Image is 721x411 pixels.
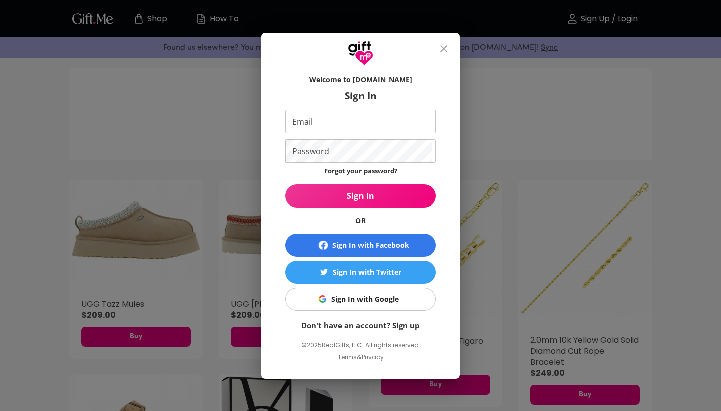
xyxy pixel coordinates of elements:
a: Forgot your password? [324,166,397,175]
a: Don't have an account? Sign up [301,320,420,330]
p: © 2025 RealGifts, LLC. All rights reserved. [285,339,436,352]
button: Sign In [285,184,436,208]
button: Sign In with TwitterSign In with Twitter [285,261,436,284]
h6: Welcome to [DOMAIN_NAME] [285,75,436,85]
h6: Sign In [285,90,436,102]
img: Sign In with Google [319,295,326,303]
img: GiftMe Logo [348,41,373,66]
p: & [357,352,362,371]
h6: OR [285,216,436,226]
span: Sign In [285,190,436,201]
button: close [432,37,456,61]
a: Privacy [362,353,384,361]
a: Terms [338,353,357,361]
div: Sign In with Twitter [333,267,401,278]
button: Sign In with GoogleSign In with Google [285,288,436,311]
div: Sign In with Facebook [332,240,409,251]
button: Sign In with Facebook [285,234,436,257]
img: Sign In with Twitter [320,268,328,276]
div: Sign In with Google [331,294,399,305]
